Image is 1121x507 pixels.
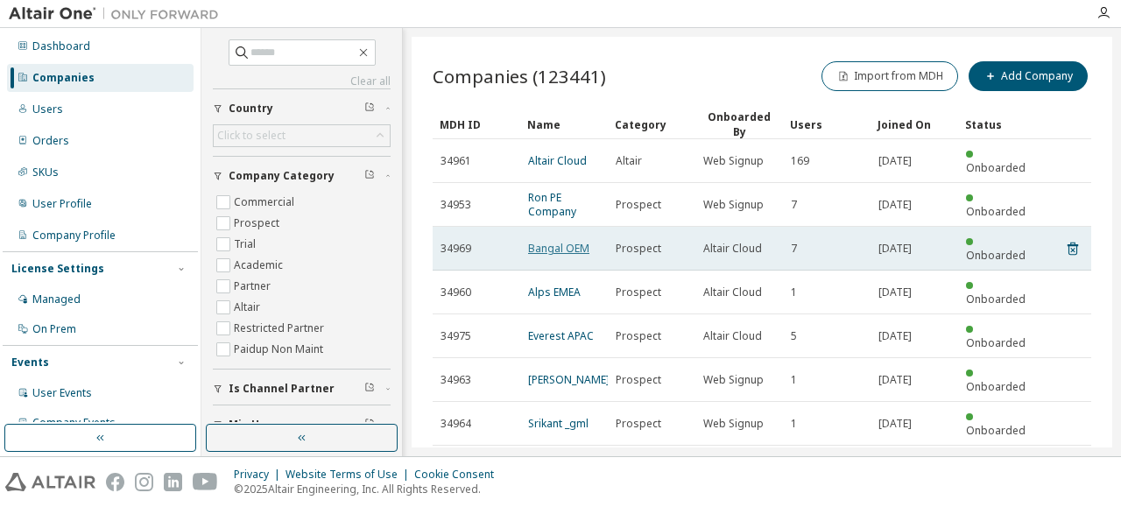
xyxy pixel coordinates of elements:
div: On Prem [32,322,76,336]
div: Events [11,356,49,370]
div: SKUs [32,165,59,180]
span: 34964 [441,417,471,431]
label: Commercial [234,192,298,213]
span: 1 [791,285,797,299]
label: Trial [234,234,259,255]
span: [DATE] [878,417,912,431]
p: © 2025 Altair Engineering, Inc. All Rights Reserved. [234,482,504,496]
span: [DATE] [878,242,912,256]
div: Orders [32,134,69,148]
div: User Events [32,386,92,400]
span: Web Signup [703,154,764,168]
span: [DATE] [878,285,912,299]
label: Academic [234,255,286,276]
span: Prospect [616,417,661,431]
label: Prospect [234,213,283,234]
div: Users [790,110,864,138]
img: instagram.svg [135,473,153,491]
span: Onboarded [966,423,1026,438]
span: Clear filter [364,102,375,116]
span: Onboarded [966,204,1026,219]
span: 34961 [441,154,471,168]
a: Everest APAC [528,328,594,343]
a: Ron PE Company [528,190,576,219]
button: Add Company [969,61,1088,91]
span: 34975 [441,329,471,343]
div: Privacy [234,468,286,482]
span: Clear filter [364,169,375,183]
span: Companies (123441) [433,64,606,88]
div: Companies [32,71,95,85]
div: Category [615,110,688,138]
span: Onboarded [966,248,1026,263]
span: 1 [791,373,797,387]
span: Web Signup [703,373,764,387]
div: Click to select [217,129,286,143]
div: User Profile [32,197,92,211]
span: Prospect [616,285,661,299]
span: 7 [791,198,797,212]
span: 7 [791,242,797,256]
span: Web Signup [703,198,764,212]
span: Prospect [616,329,661,343]
div: MDH ID [440,110,513,138]
img: youtube.svg [193,473,218,491]
span: 5 [791,329,797,343]
span: 169 [791,154,809,168]
span: Onboarded [966,335,1026,350]
div: Onboarded By [702,109,776,139]
span: Company Category [229,169,335,183]
span: Is Channel Partner [229,382,335,396]
span: Prospect [616,242,661,256]
label: Paidup Non Maint [234,339,327,360]
label: Restricted Partner [234,318,328,339]
span: Onboarded [966,292,1026,306]
span: Web Signup [703,417,764,431]
span: Onboarded [966,160,1026,175]
span: Min Users [229,418,284,432]
div: Company Profile [32,229,116,243]
span: Onboarded [966,379,1026,394]
span: Prospect [616,373,661,387]
span: 34960 [441,285,471,299]
div: Name [527,110,601,138]
span: 1 [791,417,797,431]
img: linkedin.svg [164,473,182,491]
a: Alps EMEA [528,285,581,299]
div: Managed [32,292,81,306]
button: Company Category [213,157,391,195]
span: Altair [616,154,642,168]
a: Clear all [213,74,391,88]
a: Bangal OEM [528,241,589,256]
a: [PERSON_NAME] [528,372,610,387]
div: Users [32,102,63,116]
label: Partner [234,276,274,297]
span: Clear filter [364,418,375,432]
span: [DATE] [878,373,912,387]
div: License Settings [11,262,104,276]
img: Altair One [9,5,228,23]
span: [DATE] [878,329,912,343]
a: Altair Cloud [528,153,587,168]
img: altair_logo.svg [5,473,95,491]
span: Altair Cloud [703,285,762,299]
span: Altair Cloud [703,329,762,343]
button: Import from MDH [821,61,958,91]
div: Joined On [878,110,951,138]
div: Cookie Consent [414,468,504,482]
div: Company Events [32,416,116,430]
div: Click to select [214,125,390,146]
button: Country [213,89,391,128]
label: Altair [234,297,264,318]
span: Clear filter [364,382,375,396]
a: Srikant _gml [528,416,589,431]
span: 34953 [441,198,471,212]
div: Dashboard [32,39,90,53]
span: [DATE] [878,198,912,212]
img: facebook.svg [106,473,124,491]
span: Prospect [616,198,661,212]
span: [DATE] [878,154,912,168]
span: Country [229,102,273,116]
span: 34969 [441,242,471,256]
div: Website Terms of Use [286,468,414,482]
